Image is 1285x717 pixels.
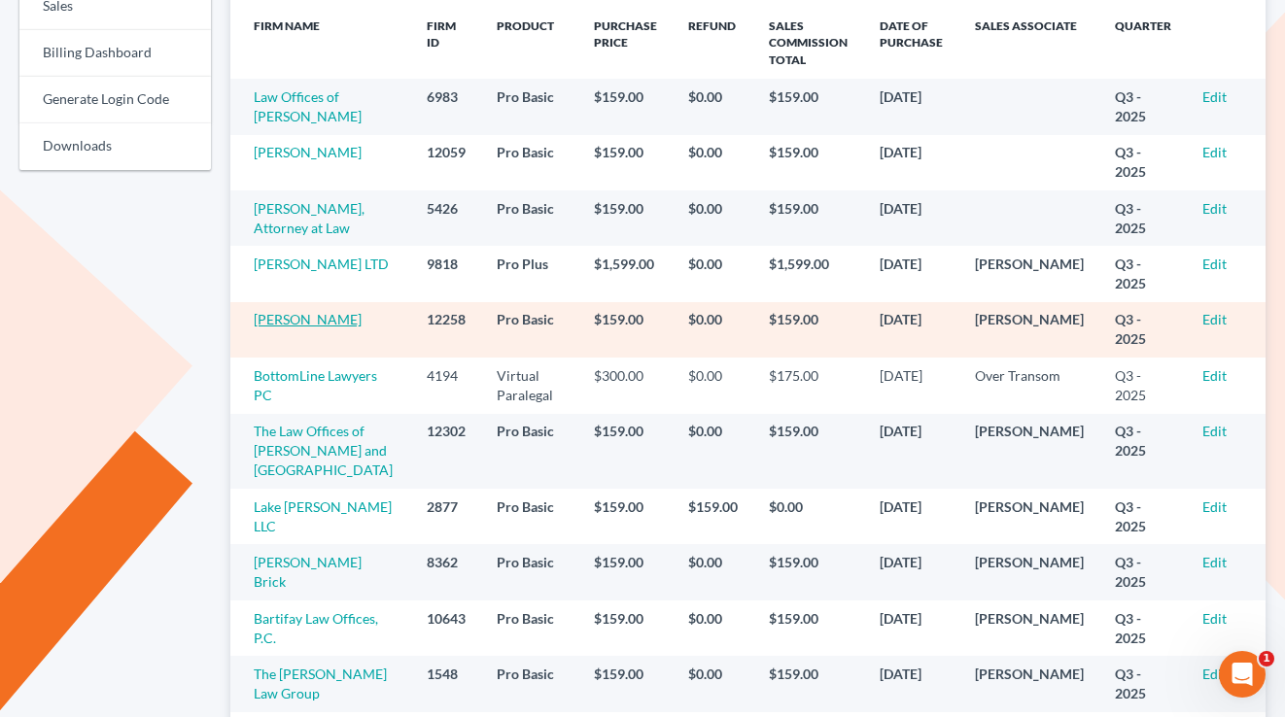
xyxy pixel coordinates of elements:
a: [PERSON_NAME], Attorney at Law [254,200,365,236]
a: Law Offices of [PERSON_NAME] [254,88,362,124]
td: $159.00 [578,79,673,134]
td: Q3 - 2025 [1099,656,1187,711]
td: $159.00 [753,656,864,711]
td: $159.00 [578,656,673,711]
td: $159.00 [578,190,673,246]
td: [PERSON_NAME] [959,656,1099,711]
th: Firm ID [411,7,481,79]
a: [PERSON_NAME] Brick [254,554,362,590]
td: $0.00 [673,358,753,413]
a: [PERSON_NAME] [254,144,362,160]
td: Q3 - 2025 [1099,358,1187,413]
td: Q3 - 2025 [1099,600,1187,656]
th: Product [481,7,578,79]
td: Pro Basic [481,302,578,358]
td: [DATE] [864,544,959,599]
td: $0.00 [673,79,753,134]
td: [DATE] [864,358,959,413]
th: Quarter [1099,7,1187,79]
td: Q3 - 2025 [1099,190,1187,246]
a: Edit [1202,256,1227,272]
a: The Law Offices of [PERSON_NAME] and [GEOGRAPHIC_DATA] [254,423,393,478]
td: $1,599.00 [578,246,673,301]
td: [DATE] [864,79,959,134]
td: [DATE] [864,246,959,301]
a: [PERSON_NAME] LTD [254,256,389,272]
td: $0.00 [753,489,864,544]
td: $175.00 [753,358,864,413]
td: $300.00 [578,358,673,413]
td: [DATE] [864,135,959,190]
td: [PERSON_NAME] [959,414,1099,489]
td: Q3 - 2025 [1099,79,1187,134]
td: [PERSON_NAME] [959,489,1099,544]
td: $0.00 [673,656,753,711]
td: $159.00 [753,600,864,656]
a: Edit [1202,88,1227,105]
td: $0.00 [673,414,753,489]
td: [DATE] [864,302,959,358]
th: Sales Associate [959,7,1099,79]
td: [PERSON_NAME] [959,600,1099,656]
a: Edit [1202,610,1227,627]
td: $159.00 [578,302,673,358]
td: [PERSON_NAME] [959,544,1099,599]
td: 4194 [411,358,481,413]
a: The [PERSON_NAME] Law Group [254,666,387,701]
td: 2877 [411,489,481,544]
td: $1,599.00 [753,246,864,301]
td: $159.00 [753,135,864,190]
td: Pro Basic [481,414,578,489]
a: Bartifay Law Offices, P.C. [254,610,378,646]
td: Q3 - 2025 [1099,135,1187,190]
td: $159.00 [753,302,864,358]
th: Date of Purchase [864,7,959,79]
td: Pro Basic [481,600,578,656]
td: Q3 - 2025 [1099,246,1187,301]
iframe: Intercom live chat [1219,651,1266,698]
td: 12059 [411,135,481,190]
td: [PERSON_NAME] [959,246,1099,301]
td: 9818 [411,246,481,301]
td: Pro Basic [481,135,578,190]
td: $159.00 [753,544,864,599]
a: [PERSON_NAME] [254,311,362,327]
td: Pro Basic [481,190,578,246]
td: 1548 [411,656,481,711]
td: Over Transom [959,358,1099,413]
a: Edit [1202,311,1227,327]
td: $159.00 [753,79,864,134]
td: $159.00 [753,190,864,246]
td: $0.00 [673,544,753,599]
th: Firm Name [230,7,411,79]
td: $159.00 [578,489,673,544]
td: [DATE] [864,414,959,489]
td: Q3 - 2025 [1099,544,1187,599]
td: $159.00 [673,489,753,544]
a: Edit [1202,200,1227,217]
td: $0.00 [673,190,753,246]
a: Edit [1202,666,1227,682]
a: BottomLine Lawyers PC [254,367,377,403]
td: Q3 - 2025 [1099,414,1187,489]
a: Edit [1202,498,1227,515]
td: Pro Basic [481,79,578,134]
td: $159.00 [578,600,673,656]
a: Generate Login Code [19,77,211,123]
td: $0.00 [673,135,753,190]
td: [DATE] [864,656,959,711]
td: Pro Basic [481,544,578,599]
td: $159.00 [578,135,673,190]
td: Q3 - 2025 [1099,302,1187,358]
a: Downloads [19,123,211,170]
td: $159.00 [578,414,673,489]
td: [DATE] [864,600,959,656]
td: $0.00 [673,302,753,358]
td: Q3 - 2025 [1099,489,1187,544]
td: 12302 [411,414,481,489]
a: Edit [1202,144,1227,160]
td: $159.00 [578,544,673,599]
td: $159.00 [753,414,864,489]
a: Lake [PERSON_NAME] LLC [254,498,392,534]
td: Pro Basic [481,489,578,544]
